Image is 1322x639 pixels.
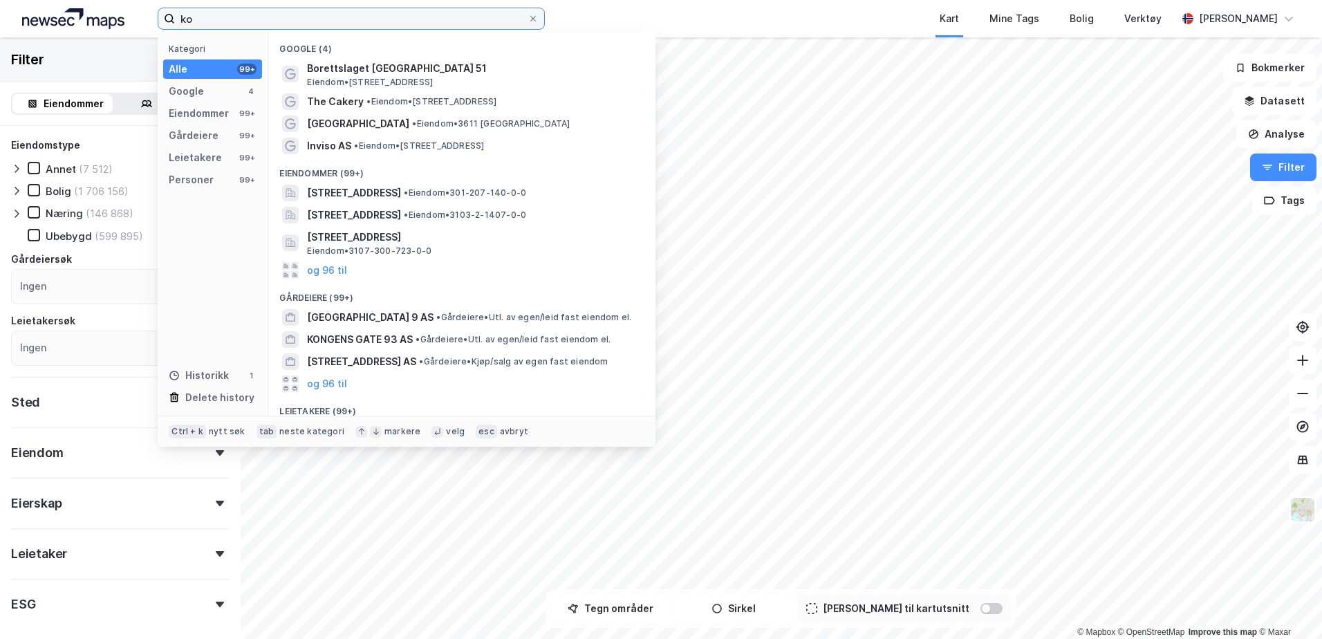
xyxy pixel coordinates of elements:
[307,353,416,370] span: [STREET_ADDRESS] AS
[237,64,257,75] div: 99+
[237,174,257,185] div: 99+
[1223,54,1316,82] button: Bokmerker
[237,152,257,163] div: 99+
[11,48,44,71] div: Filter
[823,600,969,617] div: [PERSON_NAME] til kartutsnitt
[500,426,528,437] div: avbryt
[1232,87,1316,115] button: Datasett
[1189,627,1257,637] a: Improve this map
[169,127,218,144] div: Gårdeiere
[366,96,371,106] span: •
[209,426,245,437] div: nytt søk
[74,185,129,198] div: (1 706 156)
[169,172,214,188] div: Personer
[307,207,401,223] span: [STREET_ADDRESS]
[476,425,497,438] div: esc
[1124,10,1162,27] div: Verktøy
[86,207,133,220] div: (146 868)
[279,426,344,437] div: neste kategori
[95,230,143,243] div: (599 895)
[307,262,347,279] button: og 96 til
[175,8,528,29] input: Søk på adresse, matrikkel, gårdeiere, leietakere eller personer
[268,395,655,420] div: Leietakere (99+)
[169,367,229,384] div: Historikk
[79,163,113,176] div: (7 512)
[1250,154,1316,181] button: Filter
[404,187,408,198] span: •
[307,60,639,77] span: Borettslaget [GEOGRAPHIC_DATA] 51
[11,394,40,411] div: Sted
[11,546,67,562] div: Leietaker
[237,130,257,141] div: 99+
[307,331,413,348] span: KONGENS GATE 93 AS
[20,340,46,356] div: Ingen
[169,425,206,438] div: Ctrl + k
[237,108,257,119] div: 99+
[46,163,76,176] div: Annet
[257,425,277,438] div: tab
[46,230,92,243] div: Ubebygd
[1252,187,1316,214] button: Tags
[416,334,611,345] span: Gårdeiere • Utl. av egen/leid fast eiendom el.
[989,10,1039,27] div: Mine Tags
[1236,120,1316,148] button: Analyse
[404,210,526,221] span: Eiendom • 3103-2-1407-0-0
[1118,627,1185,637] a: OpenStreetMap
[245,370,257,381] div: 1
[419,356,423,367] span: •
[169,61,187,77] div: Alle
[307,138,351,154] span: Inviso AS
[22,8,124,29] img: logo.a4113a55bc3d86da70a041830d287a7e.svg
[384,426,420,437] div: markere
[552,595,669,622] button: Tegn områder
[436,312,440,322] span: •
[307,115,409,132] span: [GEOGRAPHIC_DATA]
[366,96,496,107] span: Eiendom • [STREET_ADDRESS]
[1199,10,1278,27] div: [PERSON_NAME]
[46,207,83,220] div: Næring
[307,246,431,257] span: Eiendom • 3107-300-723-0-0
[675,595,792,622] button: Sirkel
[268,281,655,306] div: Gårdeiere (99+)
[245,86,257,97] div: 4
[412,118,416,129] span: •
[46,185,71,198] div: Bolig
[404,187,526,198] span: Eiendom • 301-207-140-0-0
[307,376,347,392] button: og 96 til
[307,77,433,88] span: Eiendom • [STREET_ADDRESS]
[307,93,364,110] span: The Cakery
[436,312,631,323] span: Gårdeiere • Utl. av egen/leid fast eiendom el.
[169,149,222,166] div: Leietakere
[169,83,204,100] div: Google
[354,140,358,151] span: •
[307,229,639,246] span: [STREET_ADDRESS]
[11,251,72,268] div: Gårdeiersøk
[419,356,608,367] span: Gårdeiere • Kjøp/salg av egen fast eiendom
[1290,497,1316,523] img: Z
[268,157,655,182] div: Eiendommer (99+)
[412,118,570,129] span: Eiendom • 3611 [GEOGRAPHIC_DATA]
[307,185,401,201] span: [STREET_ADDRESS]
[44,95,104,112] div: Eiendommer
[1253,573,1322,639] iframe: Chat Widget
[11,495,62,512] div: Eierskap
[1070,10,1094,27] div: Bolig
[185,389,254,406] div: Delete history
[268,33,655,57] div: Google (4)
[354,140,484,151] span: Eiendom • [STREET_ADDRESS]
[11,137,80,154] div: Eiendomstype
[446,426,465,437] div: velg
[940,10,959,27] div: Kart
[169,105,229,122] div: Eiendommer
[1077,627,1115,637] a: Mapbox
[416,334,420,344] span: •
[1253,573,1322,639] div: Kontrollprogram for chat
[404,210,408,220] span: •
[307,309,434,326] span: [GEOGRAPHIC_DATA] 9 AS
[11,313,75,329] div: Leietakersøk
[169,44,262,54] div: Kategori
[11,445,64,461] div: Eiendom
[20,278,46,295] div: Ingen
[11,596,35,613] div: ESG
